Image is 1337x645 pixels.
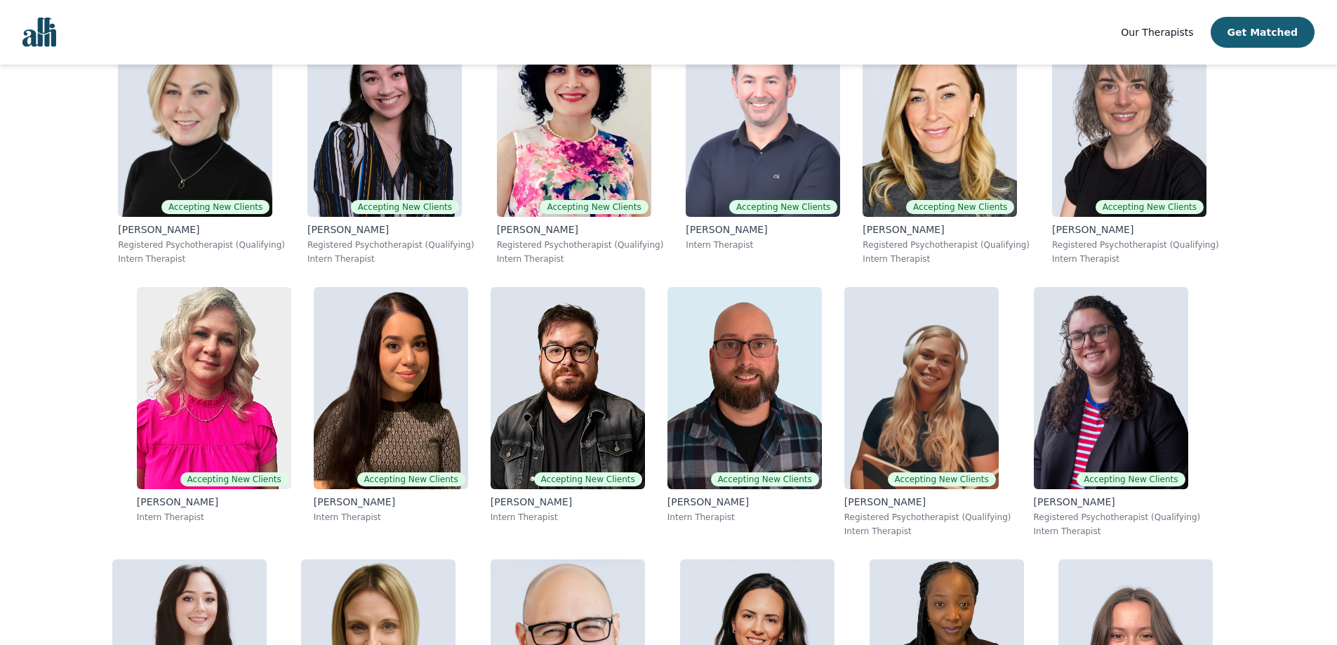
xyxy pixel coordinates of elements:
[1034,287,1188,489] img: Cayley_Hanson
[118,15,272,217] img: Jocelyn_Crawford
[497,239,664,251] p: Registered Psychotherapist (Qualifying)
[863,15,1017,217] img: Keri_Grainger
[844,495,1011,509] p: [PERSON_NAME]
[888,472,996,486] span: Accepting New Clients
[667,512,822,523] p: Intern Therapist
[118,253,285,265] p: Intern Therapist
[307,222,474,237] p: [PERSON_NAME]
[357,472,465,486] span: Accepting New Clients
[906,200,1014,214] span: Accepting New Clients
[1052,222,1219,237] p: [PERSON_NAME]
[1096,200,1204,214] span: Accepting New Clients
[674,4,851,276] a: Christopher_HillierAccepting New Clients[PERSON_NAME]Intern Therapist
[307,239,474,251] p: Registered Psychotherapist (Qualifying)
[314,495,468,509] p: [PERSON_NAME]
[1041,4,1230,276] a: Melanie_CrockerAccepting New Clients[PERSON_NAME]Registered Psychotherapist (Qualifying)Intern Th...
[1034,526,1201,537] p: Intern Therapist
[314,287,468,489] img: Heala_Maudoodi
[137,287,291,489] img: Melissa_Stutley
[479,276,656,548] a: Freddie_GiovaneAccepting New Clients[PERSON_NAME]Intern Therapist
[497,222,664,237] p: [PERSON_NAME]
[656,276,833,548] a: Benjamin_BedeckiAccepting New Clients[PERSON_NAME]Intern Therapist
[307,15,462,217] img: Angela_Fedorouk
[137,495,291,509] p: [PERSON_NAME]
[1052,253,1219,265] p: Intern Therapist
[1034,512,1201,523] p: Registered Psychotherapist (Qualifying)
[118,222,285,237] p: [PERSON_NAME]
[844,287,999,489] img: Emerald_Weninger
[1052,15,1206,217] img: Melanie_Crocker
[534,472,642,486] span: Accepting New Clients
[1034,495,1201,509] p: [PERSON_NAME]
[1023,276,1212,548] a: Cayley_HansonAccepting New Clients[PERSON_NAME]Registered Psychotherapist (Qualifying)Intern Ther...
[863,253,1030,265] p: Intern Therapist
[686,239,840,251] p: Intern Therapist
[491,512,645,523] p: Intern Therapist
[540,200,648,214] span: Accepting New Clients
[351,200,459,214] span: Accepting New Clients
[491,287,645,489] img: Freddie_Giovane
[667,287,822,489] img: Benjamin_Bedecki
[497,15,651,217] img: Ghazaleh_Bozorg
[851,4,1041,276] a: Keri_GraingerAccepting New Clients[PERSON_NAME]Registered Psychotherapist (Qualifying)Intern Ther...
[137,512,291,523] p: Intern Therapist
[307,253,474,265] p: Intern Therapist
[22,18,56,47] img: alli logo
[686,222,840,237] p: [PERSON_NAME]
[686,15,840,217] img: Christopher_Hillier
[118,239,285,251] p: Registered Psychotherapist (Qualifying)
[1121,27,1193,38] span: Our Therapists
[314,512,468,523] p: Intern Therapist
[1121,24,1193,41] a: Our Therapists
[107,4,296,276] a: Jocelyn_CrawfordAccepting New Clients[PERSON_NAME]Registered Psychotherapist (Qualifying)Intern T...
[844,526,1011,537] p: Intern Therapist
[491,495,645,509] p: [PERSON_NAME]
[486,4,675,276] a: Ghazaleh_BozorgAccepting New Clients[PERSON_NAME]Registered Psychotherapist (Qualifying)Intern Th...
[833,276,1023,548] a: Emerald_WeningerAccepting New Clients[PERSON_NAME]Registered Psychotherapist (Qualifying)Intern T...
[1211,17,1315,48] button: Get Matched
[497,253,664,265] p: Intern Therapist
[1077,472,1185,486] span: Accepting New Clients
[863,239,1030,251] p: Registered Psychotherapist (Qualifying)
[667,495,822,509] p: [PERSON_NAME]
[863,222,1030,237] p: [PERSON_NAME]
[1052,239,1219,251] p: Registered Psychotherapist (Qualifying)
[180,472,288,486] span: Accepting New Clients
[126,276,302,548] a: Melissa_StutleyAccepting New Clients[PERSON_NAME]Intern Therapist
[161,200,270,214] span: Accepting New Clients
[296,4,486,276] a: Angela_FedoroukAccepting New Clients[PERSON_NAME]Registered Psychotherapist (Qualifying)Intern Th...
[711,472,819,486] span: Accepting New Clients
[729,200,837,214] span: Accepting New Clients
[844,512,1011,523] p: Registered Psychotherapist (Qualifying)
[302,276,479,548] a: Heala_MaudoodiAccepting New Clients[PERSON_NAME]Intern Therapist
